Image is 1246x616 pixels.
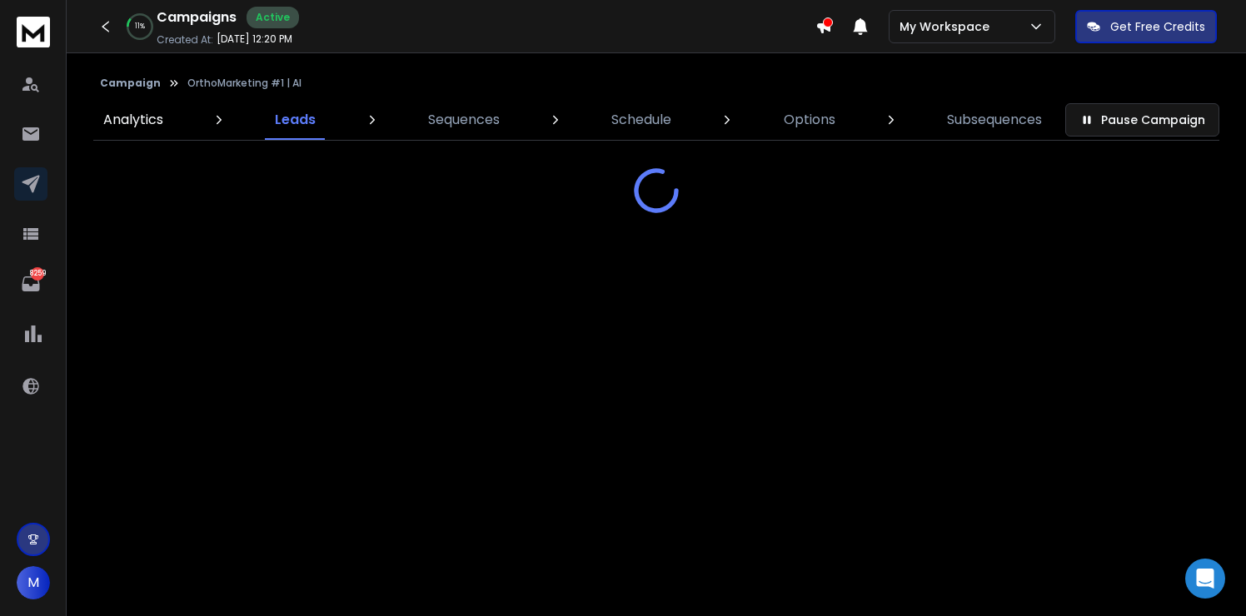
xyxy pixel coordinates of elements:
[418,100,510,140] a: Sequences
[93,100,173,140] a: Analytics
[187,77,302,90] p: OrthoMarketing #1 | AI
[17,17,50,47] img: logo
[217,32,292,46] p: [DATE] 12:20 PM
[947,110,1042,130] p: Subsequences
[611,110,671,130] p: Schedule
[428,110,500,130] p: Sequences
[100,77,161,90] button: Campaign
[247,7,299,28] div: Active
[900,18,996,35] p: My Workspace
[17,566,50,599] button: M
[275,110,316,130] p: Leads
[135,22,145,32] p: 11 %
[31,267,44,281] p: 8259
[157,33,213,47] p: Created At:
[265,100,326,140] a: Leads
[1075,10,1217,43] button: Get Free Credits
[1185,559,1225,599] div: Open Intercom Messenger
[784,110,835,130] p: Options
[157,7,237,27] h1: Campaigns
[14,267,47,301] a: 8259
[601,100,681,140] a: Schedule
[1065,103,1219,137] button: Pause Campaign
[1110,18,1205,35] p: Get Free Credits
[937,100,1052,140] a: Subsequences
[774,100,845,140] a: Options
[103,110,163,130] p: Analytics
